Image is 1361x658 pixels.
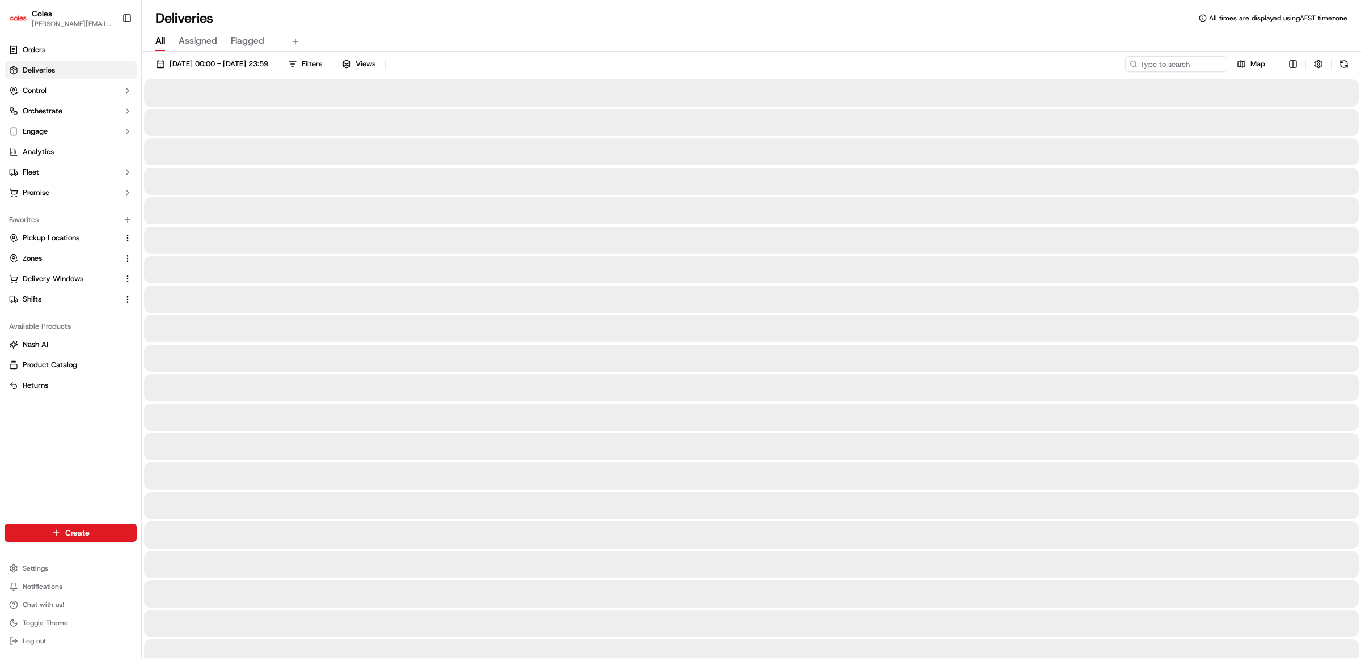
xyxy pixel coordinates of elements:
[32,8,52,19] button: Coles
[5,336,137,354] button: Nash AI
[23,600,64,609] span: Chat with us!
[5,561,137,576] button: Settings
[1209,14,1347,23] span: All times are displayed using AEST timezone
[302,59,322,69] span: Filters
[1250,59,1265,69] span: Map
[5,184,137,202] button: Promise
[9,233,119,243] a: Pickup Locations
[1336,56,1352,72] button: Refresh
[5,615,137,631] button: Toggle Theme
[23,636,46,646] span: Log out
[155,9,213,27] h1: Deliveries
[9,253,119,264] a: Zones
[5,597,137,613] button: Chat with us!
[23,294,41,304] span: Shifts
[283,56,327,72] button: Filters
[5,41,137,59] a: Orders
[23,65,55,75] span: Deliveries
[23,582,62,591] span: Notifications
[1125,56,1227,72] input: Type to search
[9,339,132,350] a: Nash AI
[23,564,48,573] span: Settings
[5,356,137,374] button: Product Catalog
[5,524,137,542] button: Create
[5,633,137,649] button: Log out
[155,34,165,48] span: All
[231,34,264,48] span: Flagged
[23,253,42,264] span: Zones
[5,376,137,394] button: Returns
[151,56,273,72] button: [DATE] 00:00 - [DATE] 23:59
[9,380,132,390] a: Returns
[5,270,137,288] button: Delivery Windows
[9,9,27,27] img: Coles
[65,527,90,538] span: Create
[23,233,79,243] span: Pickup Locations
[23,380,48,390] span: Returns
[9,274,119,284] a: Delivery Windows
[5,229,137,247] button: Pickup Locations
[5,5,117,32] button: ColesColes[PERSON_NAME][EMAIL_ADDRESS][PERSON_NAME][PERSON_NAME][DOMAIN_NAME]
[179,34,217,48] span: Assigned
[5,143,137,161] a: Analytics
[356,59,375,69] span: Views
[23,274,83,284] span: Delivery Windows
[23,147,54,157] span: Analytics
[9,360,132,370] a: Product Catalog
[23,126,48,137] span: Engage
[5,211,137,229] div: Favorites
[23,339,48,350] span: Nash AI
[5,122,137,141] button: Engage
[5,317,137,336] div: Available Products
[337,56,381,72] button: Views
[23,188,49,198] span: Promise
[9,294,119,304] a: Shifts
[32,19,113,28] button: [PERSON_NAME][EMAIL_ADDRESS][PERSON_NAME][PERSON_NAME][DOMAIN_NAME]
[5,163,137,181] button: Fleet
[23,45,45,55] span: Orders
[5,102,137,120] button: Orchestrate
[170,59,268,69] span: [DATE] 00:00 - [DATE] 23:59
[23,360,77,370] span: Product Catalog
[5,290,137,308] button: Shifts
[23,167,39,177] span: Fleet
[23,86,47,96] span: Control
[5,579,137,595] button: Notifications
[23,106,62,116] span: Orchestrate
[5,82,137,100] button: Control
[1232,56,1270,72] button: Map
[5,61,137,79] a: Deliveries
[5,249,137,268] button: Zones
[23,618,68,627] span: Toggle Theme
